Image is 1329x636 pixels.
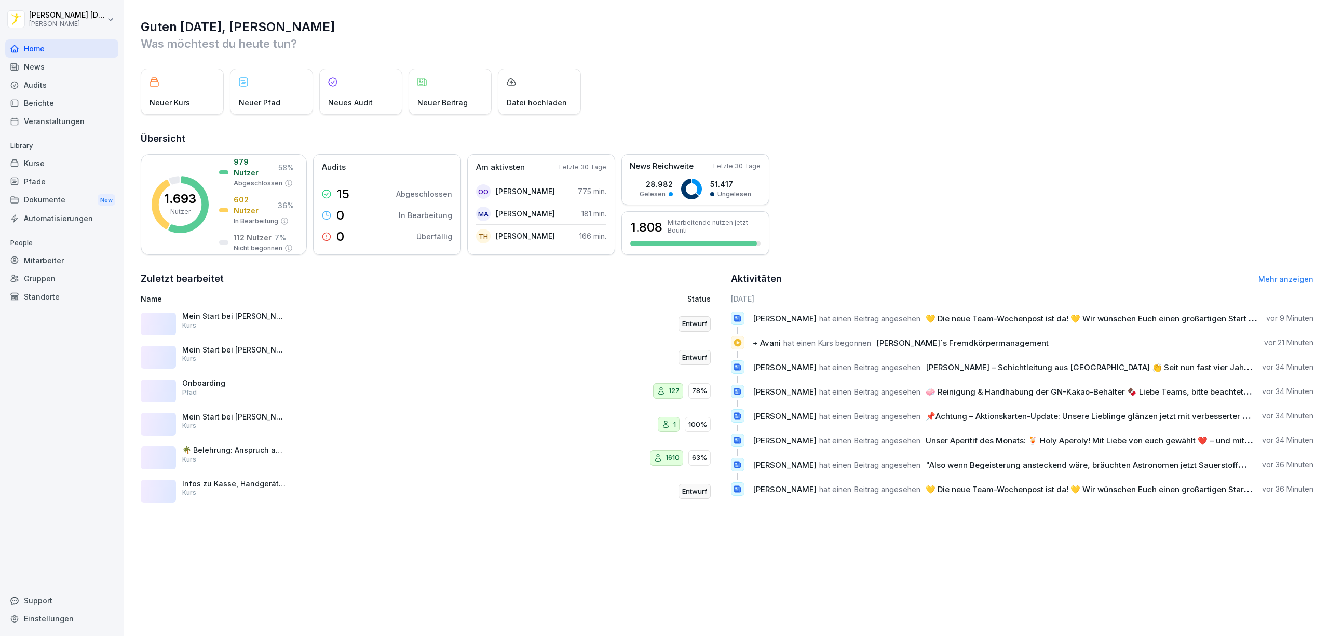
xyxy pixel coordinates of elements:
div: Audits [5,76,118,94]
p: 1610 [666,453,680,463]
p: 602 Nutzer [234,194,275,216]
p: Abgeschlossen [396,188,452,199]
span: [PERSON_NAME] [753,460,817,470]
span: [PERSON_NAME] [753,411,817,421]
p: 🌴 Belehrung: Anspruch auf bezahlten Erholungsurlaub und [PERSON_NAME] [182,445,286,455]
p: Datei hochladen [507,97,567,108]
a: Home [5,39,118,58]
a: Infos zu Kasse, Handgeräten, GutscheinhandlingKursEntwurf [141,475,724,509]
span: hat einen Beitrag angesehen [819,362,920,372]
div: Veranstaltungen [5,112,118,130]
a: 🌴 Belehrung: Anspruch auf bezahlten Erholungsurlaub und [PERSON_NAME]Kurs161063% [141,441,724,475]
span: 💛 Die neue Team-Wochenpost ist da! 💛 Wir wünschen Euch einen großartigen Start in die Woche! Nicht [926,484,1321,494]
h2: Übersicht [141,131,1313,146]
span: hat einen Beitrag angesehen [819,436,920,445]
p: 1.693 [164,193,196,205]
p: vor 34 Minuten [1262,411,1313,421]
h3: 1.808 [630,219,662,236]
span: 📌Achtung – Aktionskarten-Update: Unsere Lieblinge glänzen jetzt mit verbesserter Rezeptur! 💛 Wir h [926,411,1311,421]
p: Letzte 30 Tage [713,161,761,171]
p: Nutzer [170,207,191,216]
a: Mitarbeiter [5,251,118,269]
p: [PERSON_NAME] [496,231,555,241]
p: Kurs [182,421,196,430]
span: hat einen Beitrag angesehen [819,314,920,323]
span: hat einen Beitrag angesehen [819,484,920,494]
p: Entwurf [682,486,707,497]
h1: Guten [DATE], [PERSON_NAME] [141,19,1313,35]
p: Gelesen [640,190,666,199]
p: 7 % [275,232,286,243]
p: 127 [669,386,680,396]
p: Neues Audit [328,97,373,108]
a: Mehr anzeigen [1258,275,1313,283]
p: Was möchtest du heute tun? [141,35,1313,52]
span: hat einen Beitrag angesehen [819,387,920,397]
p: 36 % [278,200,294,211]
h2: Zuletzt bearbeitet [141,272,724,286]
p: 28.982 [640,179,673,190]
p: Kurs [182,488,196,497]
p: 0 [336,231,344,243]
p: [PERSON_NAME] [29,20,105,28]
div: MA [476,207,491,221]
p: Library [5,138,118,154]
p: Mein Start bei [PERSON_NAME] - Personalfragebogen [182,412,286,422]
div: Support [5,591,118,610]
span: hat einen Kurs begonnen [783,338,871,348]
p: 63% [692,453,707,463]
h6: [DATE] [731,293,1314,304]
p: Kurs [182,354,196,363]
div: TH [476,229,491,243]
p: [PERSON_NAME] [DEMOGRAPHIC_DATA] [29,11,105,20]
a: Mein Start bei [PERSON_NAME] - PersonalfragebogenKursEntwurf [141,307,724,341]
p: Entwurf [682,319,707,329]
div: OO [476,184,491,199]
h2: Aktivitäten [731,272,782,286]
p: Neuer Pfad [239,97,280,108]
p: [PERSON_NAME] [496,208,555,219]
p: Mitarbeitende nutzen jetzt Bounti [668,219,761,234]
p: vor 34 Minuten [1262,362,1313,372]
span: Unser Aperitif des Monats: 🍹 Holy Aperoly! Mit Liebe von euch gewählt ❤️ – und mit Charme präsentie [926,436,1314,445]
span: [PERSON_NAME] [753,387,817,397]
a: Berichte [5,94,118,112]
a: Mein Start bei [PERSON_NAME] - PersonalfragebogenKurs1100% [141,408,724,442]
p: Neuer Kurs [150,97,190,108]
p: Neuer Beitrag [417,97,468,108]
p: vor 36 Minuten [1262,459,1313,470]
p: Mein Start bei [PERSON_NAME] - Personalfragebogen [182,345,286,355]
p: Am aktivsten [476,161,525,173]
a: OnboardingPfad12778% [141,374,724,408]
p: 78% [692,386,707,396]
a: Gruppen [5,269,118,288]
a: Automatisierungen [5,209,118,227]
p: Kurs [182,321,196,330]
p: 166 min. [579,231,606,241]
span: 💛 Die neue Team-Wochenpost ist da! 💛 Wir wünschen Euch einen großartigen Start in die Woche! Nicht [926,314,1321,323]
a: Standorte [5,288,118,306]
p: Infos zu Kasse, Handgeräten, Gutscheinhandling [182,479,286,489]
p: 979 Nutzer [234,156,275,178]
a: Pfade [5,172,118,191]
p: vor 21 Minuten [1264,337,1313,348]
div: Kurse [5,154,118,172]
p: 1 [673,420,676,430]
p: Abgeschlossen [234,179,282,188]
p: Onboarding [182,378,286,388]
p: Pfad [182,388,197,397]
span: [PERSON_NAME]`s Fremdkörpermanagement [876,338,1049,348]
p: Letzte 30 Tage [559,163,606,172]
a: DokumenteNew [5,191,118,210]
p: 112 Nutzer [234,232,272,243]
p: In Bearbeitung [234,216,278,226]
a: News [5,58,118,76]
p: 775 min. [578,186,606,197]
span: [PERSON_NAME] [753,362,817,372]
